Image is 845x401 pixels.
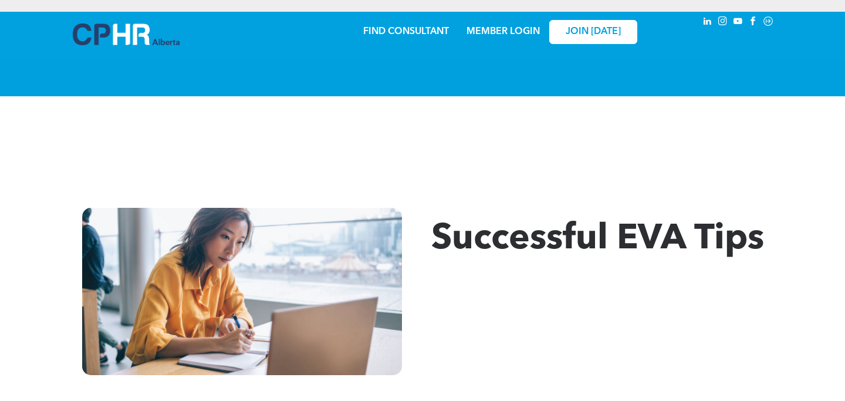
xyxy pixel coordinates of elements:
a: linkedin [701,15,714,31]
a: FIND CONSULTANT [363,27,449,36]
span: JOIN [DATE] [566,26,621,38]
img: A blue and white logo for cp alberta [73,23,180,45]
a: MEMBER LOGIN [467,27,540,36]
a: youtube [731,15,744,31]
a: JOIN [DATE] [549,20,637,44]
span: Successful EVA Tips [431,222,764,257]
a: Social network [762,15,775,31]
a: facebook [746,15,759,31]
a: instagram [716,15,729,31]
